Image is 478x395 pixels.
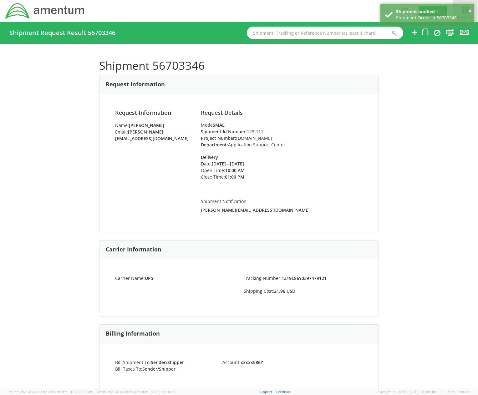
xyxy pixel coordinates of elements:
strong: 10:00 AM [225,167,245,173]
li: Bill Shipment To: [110,359,218,366]
li: Account: [218,359,303,366]
strong: [PERSON_NAME] [129,122,164,128]
strong: 1Z19E86Y0397479121 [282,275,327,281]
img: dyn-intl-logo-049831509241104b2a82.png [5,2,85,20]
a: Support [259,389,272,394]
strong: 01:00 PM [225,174,244,180]
strong: Sender/Shipper [142,366,175,372]
h1: Shipment 56703346 [99,59,379,72]
li: Tracking Number: [239,275,368,281]
h5: Shipment Notification [201,199,363,204]
input: Shipment, Tracking or Reference Number (at least 4 chars) [247,27,403,39]
span: master, [DATE] 10:04:51 [57,389,95,394]
li: Carrier Name: [110,275,239,281]
strong: [DATE] [212,161,226,167]
strong: SMAL [213,122,225,128]
strong: 21.96 USD [274,288,295,294]
strong: - [DATE] [227,161,244,167]
div: Shipment Order Id 56703346 [396,15,470,21]
strong: Shipment Id Number: [201,129,247,134]
div: Shipment booked [396,8,470,15]
h4: Request Details [201,110,363,116]
li: Email: [115,129,191,142]
strong: Department: [201,142,228,148]
li: Open Time: [201,167,264,174]
h3: Carrier Information [106,246,161,253]
span: master, [DATE] 08:10:29 [136,389,175,394]
h4: Shipment Request Result 56703346 [9,29,115,36]
li: Application Support Center [201,141,363,148]
strong: Project Number: [201,135,236,141]
strong: UPS [145,275,153,281]
strong: Delivery [201,154,218,160]
li: Close Time: [201,174,264,180]
a: Feedback [276,389,292,394]
h3: Request Information [106,81,165,88]
li: Shipping Cost: [239,288,368,294]
strong: Sender/Shipper [151,359,184,365]
li: 123-111 [201,128,363,135]
span: Client: 2025.18.0-0e69584 [96,389,175,394]
strong: [PERSON_NAME][EMAIL_ADDRESS][DOMAIN_NAME] [115,129,189,141]
strong: xxxxxE86Y [241,359,263,365]
span: Copyright © [DATE]-[DATE] Agistix Inc., All Rights Reserved [375,389,470,394]
h4: Request Information [115,110,191,116]
button: × [468,7,471,16]
strong: [PERSON_NAME][EMAIL_ADDRESS][DOMAIN_NAME] [201,207,310,213]
li: Date: [201,160,264,167]
span: Server: 2025.18.0-daa1fe12ee7 [8,389,95,394]
div: Mode [201,122,363,128]
li: Bill Taxes To: [110,366,218,372]
li: Name: [115,122,191,129]
h3: Billing Information [106,331,160,337]
li: [DOMAIN_NAME] [201,135,363,141]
